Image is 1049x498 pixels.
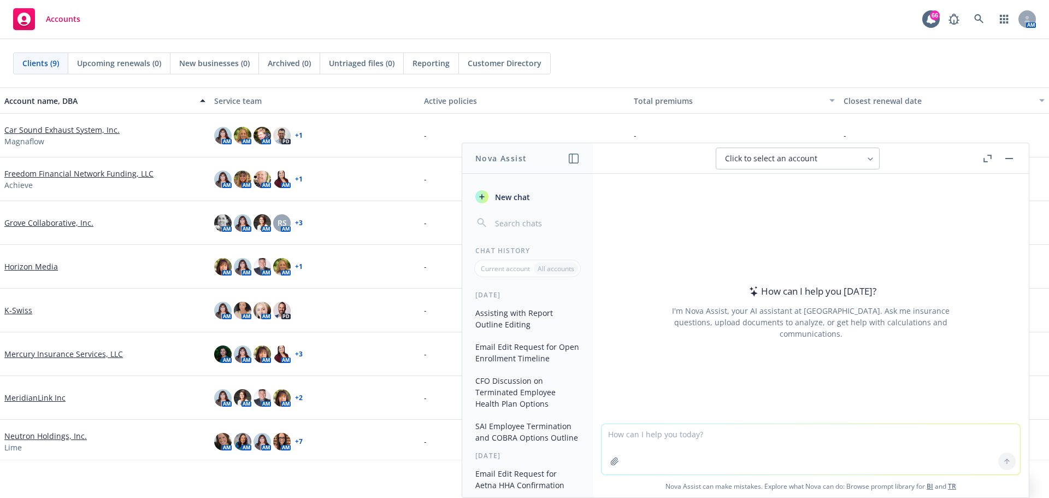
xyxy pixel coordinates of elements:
a: + 1 [295,132,303,139]
img: photo [234,171,251,188]
img: photo [273,258,291,276]
a: + 1 [295,263,303,270]
span: Nova Assist can make mistakes. Explore what Nova can do: Browse prompt library for and [597,475,1024,497]
span: Archived (0) [268,57,311,69]
div: Account name, DBA [4,95,193,107]
img: photo [254,258,271,276]
span: Achieve [4,179,33,191]
button: Total premiums [629,87,839,114]
a: Neutron Holdings, Inc. [4,430,87,442]
span: - [424,348,427,360]
div: Chat History [462,246,593,255]
img: photo [234,258,251,276]
a: + 2 [295,395,303,401]
a: + 7 [295,438,303,445]
img: photo [254,345,271,363]
a: Grove Collaborative, Inc. [4,217,93,229]
a: Report a Bug [943,8,965,30]
img: photo [254,433,271,450]
span: Upcoming renewals (0) [77,57,161,69]
img: photo [273,433,291,450]
div: [DATE] [462,290,593,300]
button: Click to select an account [716,148,880,169]
div: 66 [930,10,940,20]
a: BI [927,482,933,491]
img: photo [254,389,271,407]
div: Total premiums [634,95,823,107]
button: New chat [471,187,584,207]
button: Service team [210,87,420,114]
a: Horizon Media [4,261,58,272]
span: Magnaflow [4,136,44,147]
span: RS [278,217,287,229]
img: photo [214,171,232,188]
button: Assisting with Report Outline Editing [471,304,584,333]
img: photo [273,389,291,407]
img: photo [214,345,232,363]
img: photo [234,127,251,144]
p: Current account [481,264,530,273]
a: Switch app [993,8,1015,30]
span: - [424,304,427,316]
span: Customer Directory [468,57,541,69]
span: Lime [4,442,22,453]
a: Mercury Insurance Services, LLC [4,348,123,360]
button: CFO Discussion on Terminated Employee Health Plan Options [471,372,584,413]
a: Accounts [9,4,85,34]
a: TR [948,482,956,491]
button: Active policies [420,87,629,114]
button: Email Edit Request for Aetna HHA Confirmation [471,465,584,494]
div: Service team [214,95,415,107]
img: photo [214,258,232,276]
span: - [424,436,427,447]
img: photo [273,345,291,363]
p: All accounts [538,264,574,273]
img: photo [254,171,271,188]
h1: Nova Assist [475,153,527,164]
span: Reporting [412,57,450,69]
a: + 3 [295,220,303,226]
img: photo [214,433,232,450]
a: Freedom Financial Network Funding, LLC [4,168,154,179]
span: Clients (9) [22,57,59,69]
a: K-Swiss [4,304,32,316]
img: photo [273,302,291,319]
button: Closest renewal date [839,87,1049,114]
div: Closest renewal date [844,95,1033,107]
a: + 1 [295,176,303,183]
div: How can I help you [DATE]? [746,284,876,298]
img: photo [234,389,251,407]
span: New chat [493,191,530,203]
img: photo [273,171,291,188]
span: New businesses (0) [179,57,250,69]
span: - [424,392,427,403]
img: photo [214,127,232,144]
span: Untriaged files (0) [329,57,394,69]
span: - [424,173,427,185]
img: photo [214,389,232,407]
input: Search chats [493,215,580,231]
span: - [844,130,846,141]
div: [DATE] [462,451,593,460]
span: - [424,261,427,272]
a: + 3 [295,351,303,358]
img: photo [273,127,291,144]
span: Accounts [46,15,80,24]
div: Active policies [424,95,625,107]
span: Click to select an account [725,153,817,164]
a: MeridianLink Inc [4,392,66,403]
img: photo [234,214,251,232]
span: - [634,130,637,141]
img: photo [234,345,251,363]
img: photo [254,214,271,232]
a: Car Sound Exhaust System, Inc. [4,124,120,136]
a: Search [968,8,990,30]
img: photo [234,302,251,319]
img: photo [214,302,232,319]
div: I'm Nova Assist, your AI assistant at [GEOGRAPHIC_DATA]. Ask me insurance questions, upload docum... [657,305,964,339]
img: photo [214,214,232,232]
span: - [424,217,427,229]
img: photo [254,302,271,319]
span: - [424,130,427,141]
button: Email Edit Request for Open Enrollment Timeline [471,338,584,367]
